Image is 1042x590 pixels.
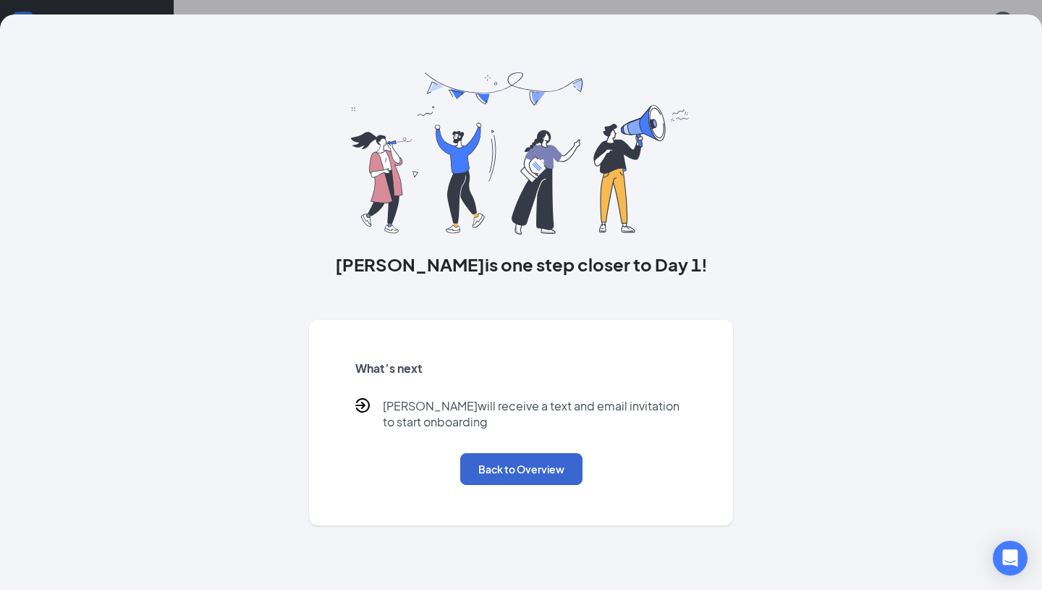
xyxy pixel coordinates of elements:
[355,361,687,376] h5: What’s next
[460,453,583,485] button: Back to Overview
[309,252,734,277] h3: [PERSON_NAME] is one step closer to Day 1!
[383,398,687,430] p: [PERSON_NAME] will receive a text and email invitation to start onboarding
[993,541,1028,576] div: Open Intercom Messenger
[351,72,690,235] img: you are all set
